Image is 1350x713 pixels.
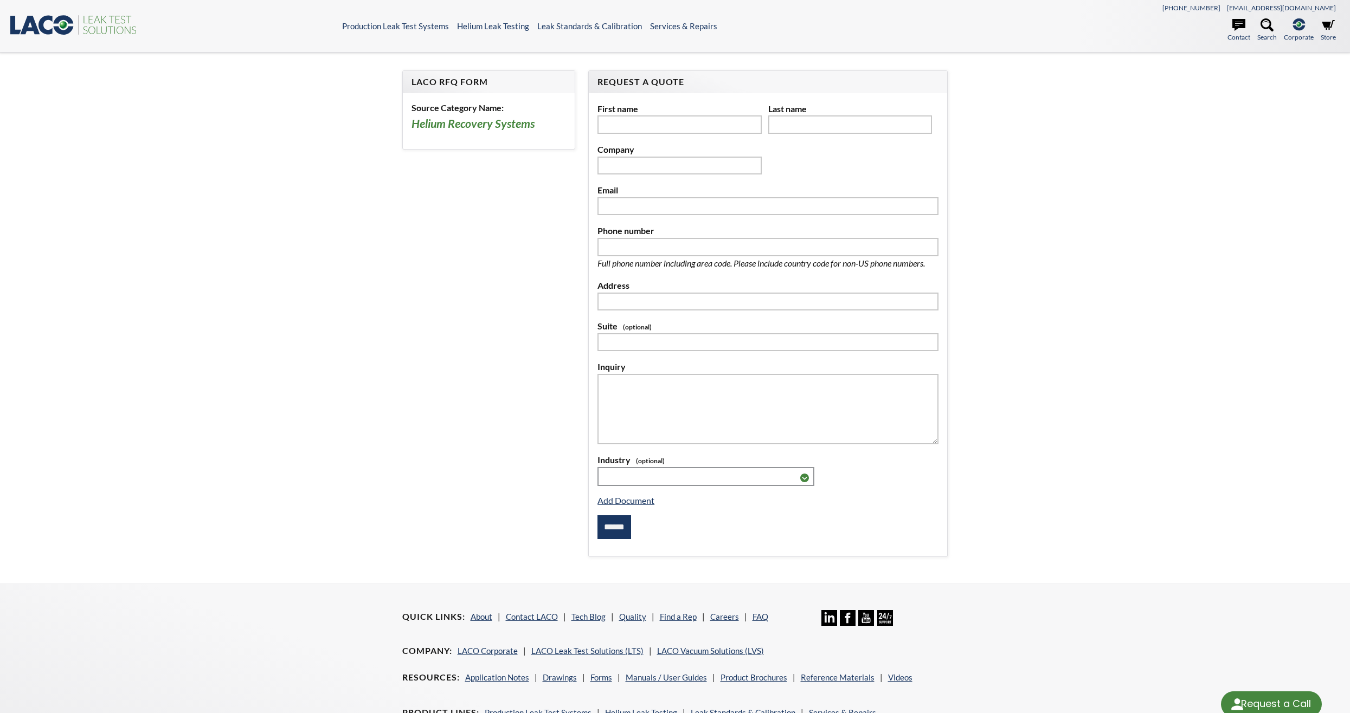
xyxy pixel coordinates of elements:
label: Address [597,278,938,293]
img: round button [1229,696,1246,713]
a: Videos [888,672,912,682]
a: LACO Leak Test Solutions (LTS) [531,646,644,656]
label: Suite [597,319,938,333]
b: Source Category Name: [412,102,504,113]
p: Full phone number including area code. Please include country code for non-US phone numbers. [597,256,938,270]
a: Drawings [543,672,577,682]
h4: LACO RFQ Form [412,76,567,88]
a: Find a Rep [660,612,697,621]
a: Forms [590,672,612,682]
a: Store [1321,18,1336,42]
a: Careers [710,612,739,621]
label: Industry [597,453,938,467]
h4: Company [402,645,452,657]
h3: Helium Recovery Systems [412,116,567,132]
label: Email [597,183,938,197]
a: LACO Vacuum Solutions (LVS) [657,646,764,656]
a: About [471,612,492,621]
a: Product Brochures [721,672,787,682]
a: [EMAIL_ADDRESS][DOMAIN_NAME] [1227,4,1336,12]
a: Add Document [597,495,654,505]
a: LACO Corporate [458,646,518,656]
a: Tech Blog [571,612,606,621]
a: Application Notes [465,672,529,682]
label: First name [597,102,762,116]
img: 24/7 Support Icon [877,610,893,626]
label: Last name [768,102,933,116]
h4: Request A Quote [597,76,938,88]
a: Contact LACO [506,612,558,621]
h4: Resources [402,672,460,683]
a: Reference Materials [801,672,875,682]
span: Corporate [1284,32,1314,42]
a: Helium Leak Testing [457,21,529,31]
label: Phone number [597,224,938,238]
label: Inquiry [597,360,938,374]
a: Production Leak Test Systems [342,21,449,31]
a: Quality [619,612,646,621]
label: Company [597,142,762,157]
a: Manuals / User Guides [626,672,707,682]
a: Leak Standards & Calibration [537,21,642,31]
a: Search [1257,18,1277,42]
h4: Quick Links [402,611,465,623]
a: Contact [1227,18,1250,42]
a: 24/7 Support [877,618,893,627]
a: Services & Repairs [650,21,717,31]
a: [PHONE_NUMBER] [1162,4,1220,12]
a: FAQ [753,612,768,621]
